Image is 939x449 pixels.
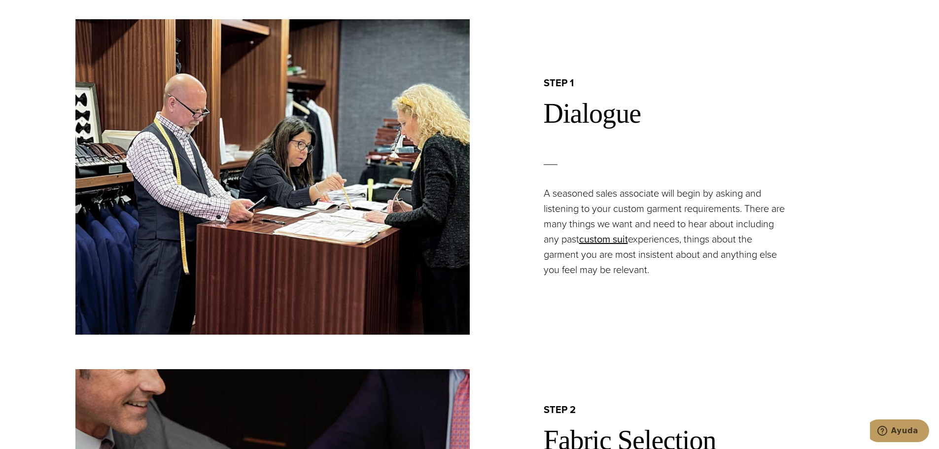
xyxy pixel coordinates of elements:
[544,186,788,277] p: A seasoned sales associate will begin by asking and listening to your custom garment requirements...
[579,232,628,246] a: custom suit
[544,76,864,89] h2: step 1
[870,419,929,444] iframe: Abre un widget desde donde se puede chatear con uno de los agentes
[544,403,864,416] h2: step 2
[75,19,470,335] img: Three Alan David employees discussing a set of client measurements
[544,97,864,130] h2: Dialogue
